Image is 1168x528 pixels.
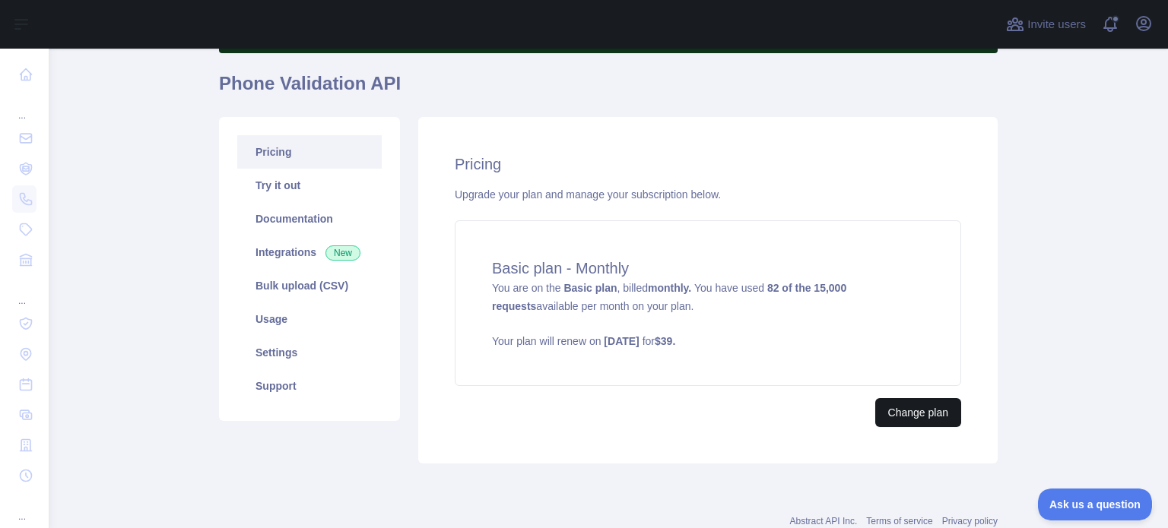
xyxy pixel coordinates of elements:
[237,302,382,336] a: Usage
[866,516,932,526] a: Terms of service
[12,91,36,122] div: ...
[12,277,36,307] div: ...
[237,202,382,236] a: Documentation
[219,71,998,108] h1: Phone Validation API
[1027,16,1086,33] span: Invite users
[237,135,382,169] a: Pricing
[455,187,961,202] div: Upgrade your plan and manage your subscription below.
[1038,488,1153,520] iframe: Toggle Customer Support
[492,334,924,349] p: Your plan will renew on for
[563,282,617,294] strong: Basic plan
[237,369,382,403] a: Support
[237,336,382,369] a: Settings
[492,258,924,279] h4: Basic plan - Monthly
[1003,12,1089,36] button: Invite users
[237,169,382,202] a: Try it out
[237,236,382,269] a: Integrations New
[648,282,691,294] strong: monthly.
[604,335,639,347] strong: [DATE]
[455,153,961,175] h2: Pricing
[12,492,36,523] div: ...
[875,398,961,427] button: Change plan
[325,245,360,261] span: New
[492,282,924,349] span: You are on the , billed You have used available per month on your plan.
[655,335,675,347] strong: $ 39 .
[790,516,858,526] a: Abstract API Inc.
[942,516,998,526] a: Privacy policy
[237,269,382,302] a: Bulk upload (CSV)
